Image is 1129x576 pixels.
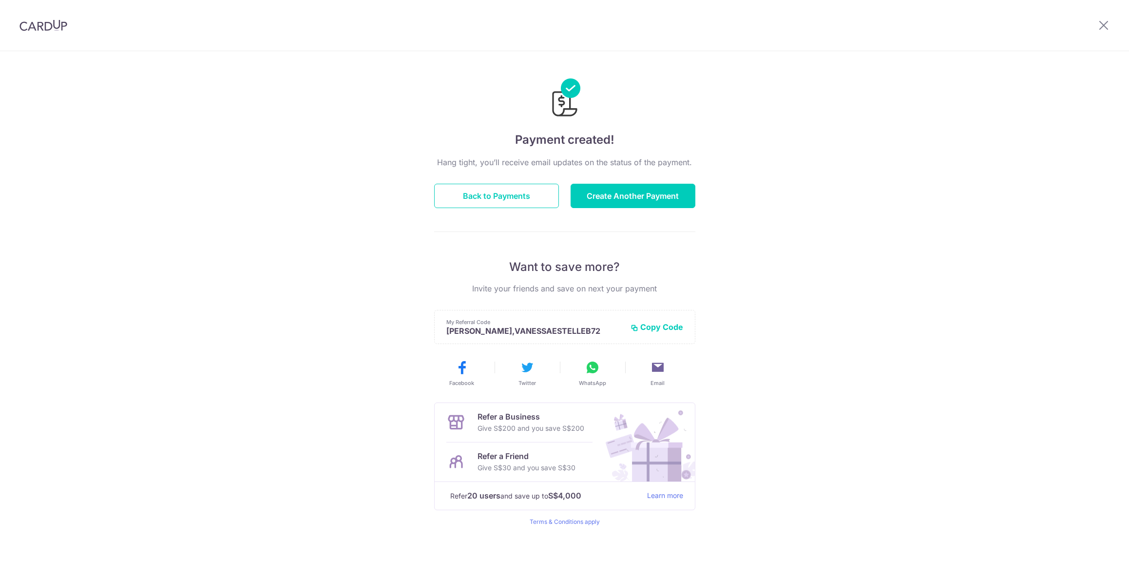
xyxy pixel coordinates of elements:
[434,184,559,208] button: Back to Payments
[530,518,600,525] a: Terms & Conditions apply
[449,379,474,387] span: Facebook
[629,360,687,387] button: Email
[651,379,665,387] span: Email
[647,490,683,502] a: Learn more
[478,462,575,474] p: Give S$30 and you save S$30
[19,19,67,31] img: CardUp
[478,422,584,434] p: Give S$200 and you save S$200
[467,490,500,501] strong: 20 users
[478,450,575,462] p: Refer a Friend
[564,360,621,387] button: WhatsApp
[631,322,683,332] button: Copy Code
[433,360,491,387] button: Facebook
[596,403,695,481] img: Refer
[498,360,556,387] button: Twitter
[549,78,580,119] img: Payments
[434,131,695,149] h4: Payment created!
[450,490,639,502] p: Refer and save up to
[1067,547,1119,571] iframe: Opens a widget where you can find more information
[434,283,695,294] p: Invite your friends and save on next your payment
[434,156,695,168] p: Hang tight, you’ll receive email updates on the status of the payment.
[446,326,623,336] p: [PERSON_NAME],VANESSAESTELLEB72
[446,318,623,326] p: My Referral Code
[548,490,581,501] strong: S$4,000
[579,379,606,387] span: WhatsApp
[571,184,695,208] button: Create Another Payment
[518,379,536,387] span: Twitter
[434,259,695,275] p: Want to save more?
[478,411,584,422] p: Refer a Business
